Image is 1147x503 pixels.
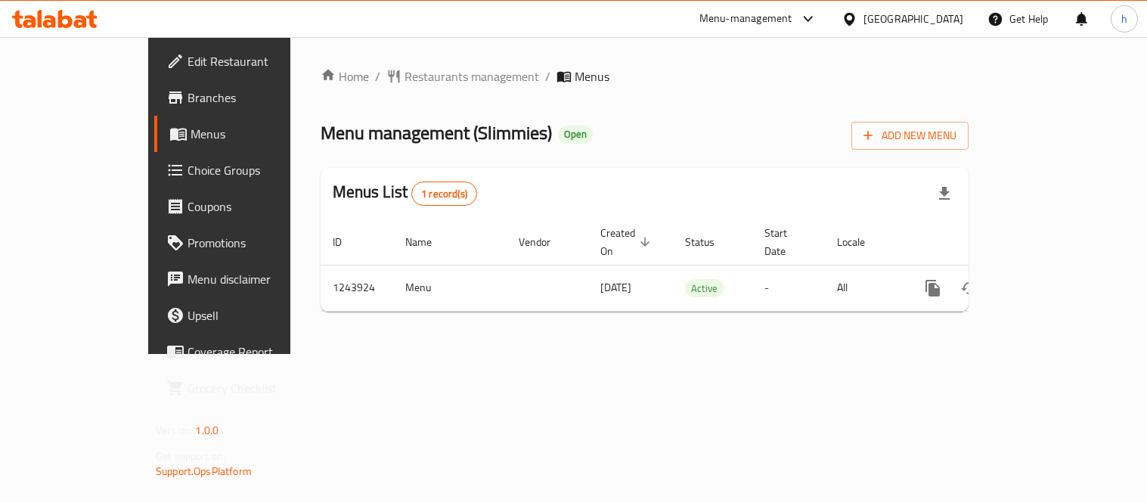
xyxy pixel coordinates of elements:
td: Menu [393,265,507,311]
span: Vendor [519,233,570,251]
span: Start Date [764,224,807,260]
th: Actions [903,219,1072,265]
div: Active [685,279,724,297]
button: more [915,270,951,306]
span: Open [558,128,593,141]
li: / [375,67,380,85]
span: Active [685,280,724,297]
div: Total records count [411,182,477,206]
span: Menu disclaimer [188,270,327,288]
span: [DATE] [600,278,631,297]
div: Open [558,126,593,144]
button: Change Status [951,270,987,306]
span: h [1121,11,1127,27]
div: Menu-management [699,10,792,28]
a: Choice Groups [154,152,339,188]
td: - [752,265,825,311]
span: Name [405,233,451,251]
a: Branches [154,79,339,116]
span: Created On [600,224,655,260]
span: Get support on: [156,446,225,466]
span: Branches [188,88,327,107]
a: Menus [154,116,339,152]
span: Choice Groups [188,161,327,179]
a: Coverage Report [154,334,339,370]
td: All [825,265,903,311]
a: Menu disclaimer [154,261,339,297]
span: Locale [837,233,885,251]
button: Add New Menu [851,122,969,150]
a: Support.OpsPlatform [156,461,252,481]
a: Upsell [154,297,339,334]
a: Edit Restaurant [154,43,339,79]
a: Coupons [154,188,339,225]
nav: breadcrumb [321,67,969,85]
span: 1.0.0 [195,421,219,440]
table: enhanced table [321,219,1072,312]
a: Home [321,67,369,85]
span: ID [333,233,361,251]
span: Grocery Checklist [188,379,327,397]
h2: Menus List [333,181,477,206]
span: Promotions [188,234,327,252]
div: Export file [926,175,963,212]
td: 1243924 [321,265,393,311]
span: Menus [575,67,609,85]
span: Version: [156,421,193,440]
span: Upsell [188,306,327,324]
span: 1 record(s) [412,187,476,201]
span: Edit Restaurant [188,52,327,70]
span: Coupons [188,197,327,216]
span: Status [685,233,734,251]
li: / [545,67,550,85]
a: Grocery Checklist [154,370,339,406]
span: Menus [191,125,327,143]
span: Coverage Report [188,343,327,361]
span: Restaurants management [405,67,539,85]
a: Restaurants management [386,67,539,85]
span: Add New Menu [863,126,956,145]
span: Menu management ( Slimmies ) [321,116,552,150]
div: [GEOGRAPHIC_DATA] [863,11,963,27]
a: Promotions [154,225,339,261]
